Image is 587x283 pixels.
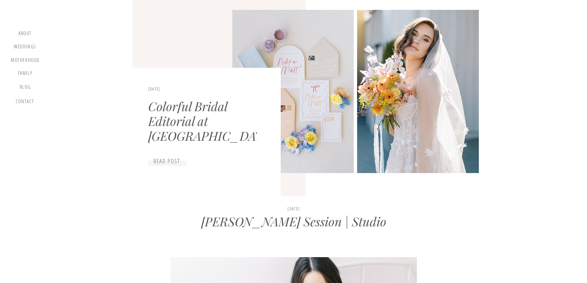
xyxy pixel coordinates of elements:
a: Colorful Bridal Editorial at [GEOGRAPHIC_DATA] [148,98,273,144]
a: about [16,30,34,38]
a: read post [148,158,186,165]
a: contact [14,99,35,107]
a: blog [16,84,34,93]
a: motherhood [11,57,40,64]
a: [PERSON_NAME] Session | Studio [201,213,386,229]
a: Weddings [13,44,37,51]
img: Four images from a colorful pastel photoshoot at Edgewater Hotel featuring a bouquet, invitations... [232,10,479,173]
h3: [DATE] [256,206,331,214]
a: Family [13,70,37,78]
h3: [DATE] [148,87,223,94]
